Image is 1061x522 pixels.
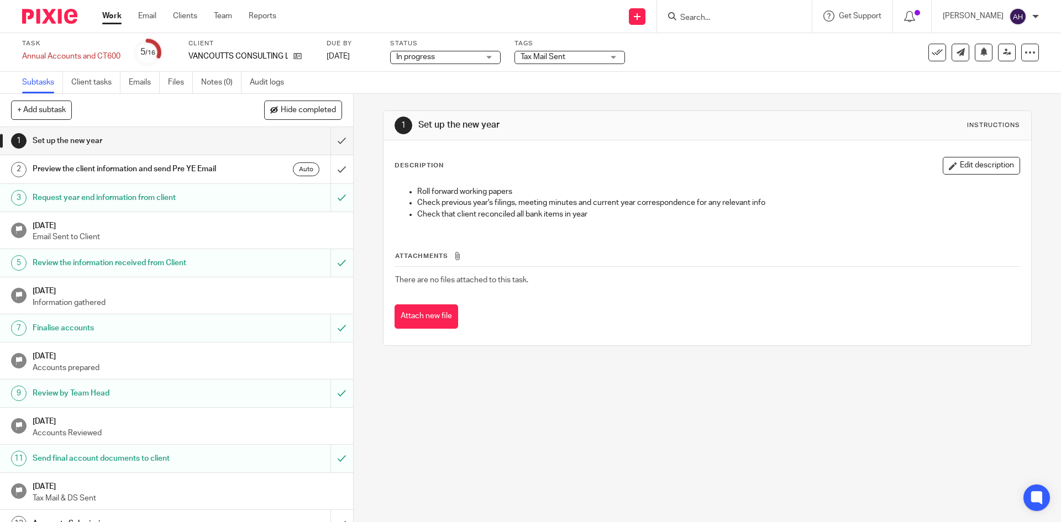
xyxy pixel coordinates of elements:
div: Auto [293,162,319,176]
div: 7 [11,320,27,336]
div: 3 [11,190,27,205]
a: Files [168,72,193,93]
p: Description [395,161,444,170]
span: Get Support [839,12,881,20]
h1: Review by Team Head [33,385,224,402]
span: There are no files attached to this task. [395,276,528,284]
div: 1 [11,133,27,149]
label: Tags [514,39,625,48]
h1: Set up the new year [418,119,731,131]
h1: Review the information received from Client [33,255,224,271]
a: Emails [129,72,160,93]
a: Work [102,10,122,22]
div: Instructions [967,121,1020,130]
small: /16 [145,50,155,56]
h1: [DATE] [33,218,342,231]
div: 9 [11,386,27,401]
div: 5 [140,46,155,59]
span: Tax Mail Sent [521,53,565,61]
span: [DATE] [327,52,350,60]
label: Client [188,39,313,48]
a: Subtasks [22,72,63,93]
p: VANCOUTTS CONSULTING LTD [188,51,288,62]
span: Attachments [395,253,448,259]
a: Reports [249,10,276,22]
a: Client tasks [71,72,120,93]
button: Attach new file [395,304,458,329]
h1: [DATE] [33,283,342,297]
h1: Preview the client information and send Pre YE Email [33,161,224,177]
h1: [DATE] [33,478,342,492]
p: Check that client reconciled all bank items in year [417,209,1019,220]
h1: Set up the new year [33,133,224,149]
p: [PERSON_NAME] [943,10,1004,22]
p: Information gathered [33,297,342,308]
button: Hide completed [264,101,342,119]
span: Hide completed [281,106,336,115]
span: In progress [396,53,435,61]
a: Email [138,10,156,22]
div: 5 [11,255,27,271]
div: 1 [395,117,412,134]
input: Search [679,13,779,23]
p: Email Sent to Client [33,231,342,242]
h1: Send final account documents to client [33,450,224,467]
div: 11 [11,451,27,466]
h1: [DATE] [33,348,342,362]
label: Status [390,39,501,48]
button: + Add subtask [11,101,72,119]
p: Tax Mail & DS Sent [33,493,342,504]
p: Check previous year's filings, meeting minutes and current year correspondence for any relevant info [417,197,1019,208]
h1: Request year end information from client [33,189,224,206]
button: Edit description [943,157,1020,175]
img: Pixie [22,9,77,24]
h1: [DATE] [33,413,342,427]
a: Clients [173,10,197,22]
img: svg%3E [1009,8,1027,25]
p: Accounts prepared [33,362,342,373]
a: Audit logs [250,72,292,93]
h1: Finalise accounts [33,320,224,336]
label: Task [22,39,120,48]
a: Notes (0) [201,72,241,93]
p: Accounts Reviewed [33,428,342,439]
div: Annual Accounts and CT600 [22,51,120,62]
label: Due by [327,39,376,48]
a: Team [214,10,232,22]
p: Roll forward working papers [417,186,1019,197]
div: 2 [11,162,27,177]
